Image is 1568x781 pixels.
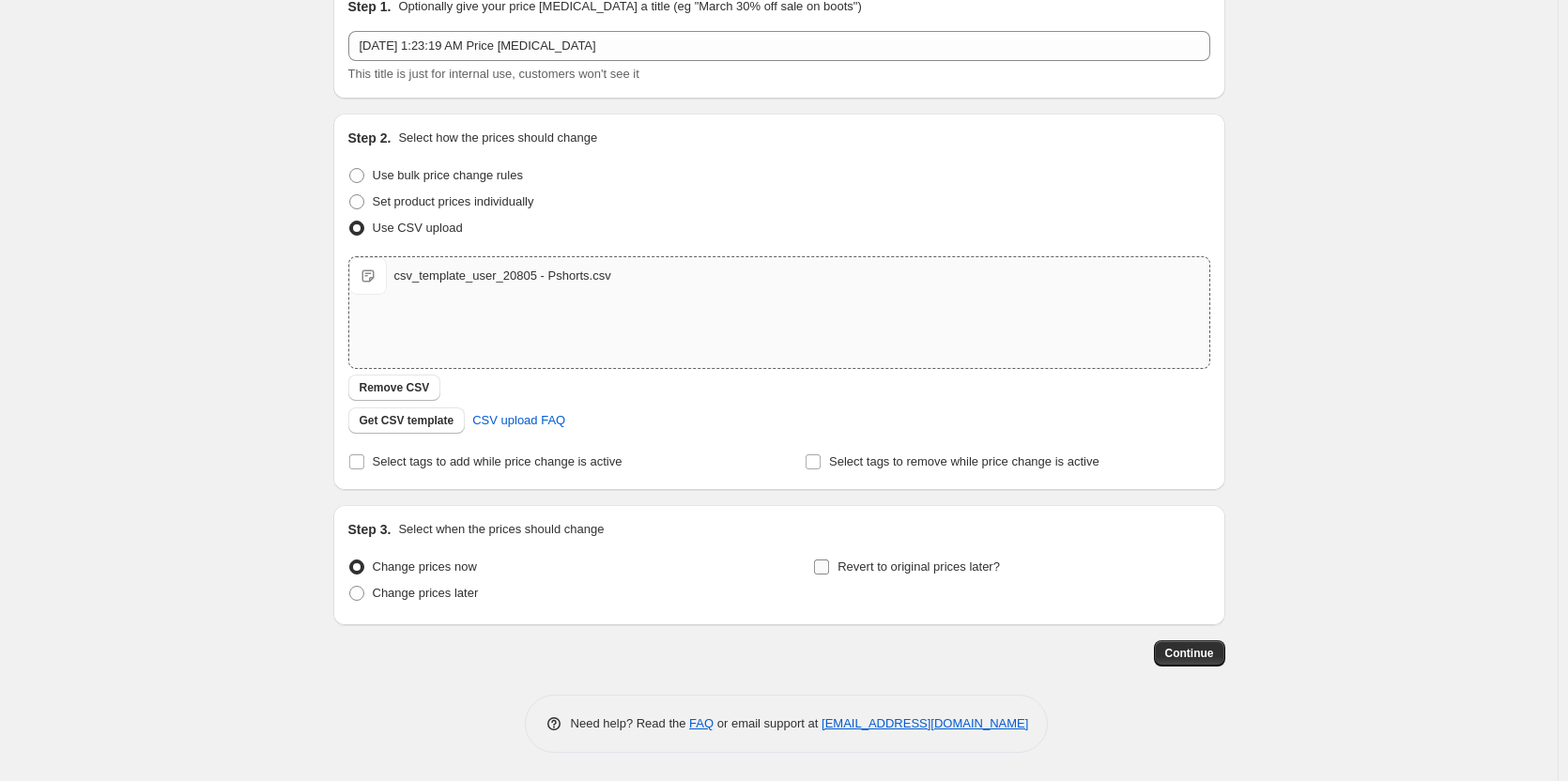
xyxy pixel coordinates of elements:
span: Select tags to remove while price change is active [829,454,1099,468]
span: Use bulk price change rules [373,168,523,182]
button: Remove CSV [348,375,441,401]
button: Continue [1154,640,1225,666]
button: Get CSV template [348,407,466,434]
a: CSV upload FAQ [461,406,576,436]
span: Get CSV template [360,413,454,428]
p: Select when the prices should change [398,520,604,539]
span: Select tags to add while price change is active [373,454,623,468]
span: Remove CSV [360,380,430,395]
span: Set product prices individually [373,194,534,208]
a: FAQ [689,716,714,730]
span: Revert to original prices later? [838,559,1000,574]
span: Need help? Read the [571,716,690,730]
a: [EMAIL_ADDRESS][DOMAIN_NAME] [822,716,1028,730]
div: csv_template_user_20805 - Pshorts.csv [394,267,611,285]
span: Continue [1165,646,1214,661]
h2: Step 2. [348,129,392,147]
p: Select how the prices should change [398,129,597,147]
span: Use CSV upload [373,221,463,235]
span: CSV upload FAQ [472,411,565,430]
span: Change prices later [373,586,479,600]
span: Change prices now [373,559,477,574]
h2: Step 3. [348,520,392,539]
input: 30% off holiday sale [348,31,1210,61]
span: or email support at [714,716,822,730]
span: This title is just for internal use, customers won't see it [348,67,639,81]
